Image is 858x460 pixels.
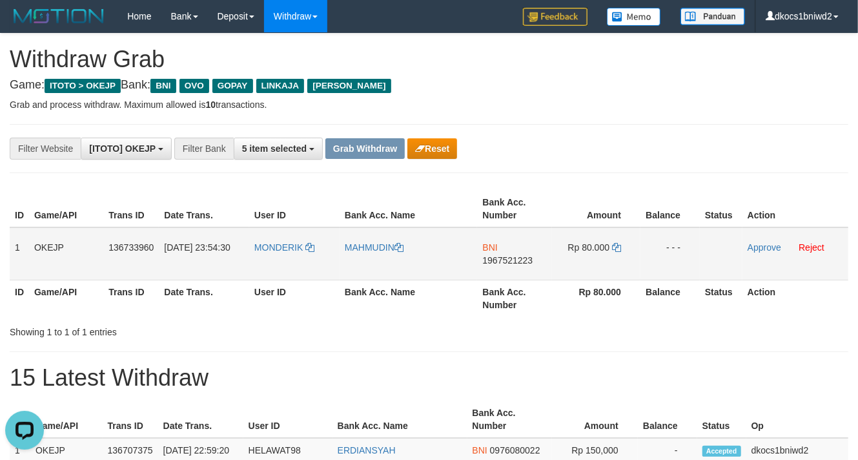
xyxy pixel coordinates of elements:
th: Bank Acc. Number [467,401,552,438]
span: Copy 1967521223 to clipboard [482,255,533,266]
th: Balance [640,280,700,317]
div: Filter Bank [174,138,234,160]
th: Game/API [29,191,103,227]
th: ID [10,280,29,317]
h1: 15 Latest Withdraw [10,365,848,391]
a: MONDERIK [254,242,314,253]
th: Trans ID [103,280,159,317]
img: panduan.png [680,8,745,25]
th: Date Trans. [158,401,243,438]
th: Trans ID [103,401,158,438]
th: Status [700,280,742,317]
th: Bank Acc. Name [332,401,467,438]
div: Filter Website [10,138,81,160]
th: User ID [249,280,340,317]
a: ERDIANSYAH [338,445,396,455]
img: MOTION_logo.png [10,6,108,26]
th: Amount [552,401,638,438]
div: Showing 1 to 1 of 1 entries [10,320,348,339]
a: Approve [748,242,781,253]
img: Feedback.jpg [523,8,587,26]
button: Open LiveChat chat widget [5,5,44,44]
a: Reject [799,242,824,253]
span: [PERSON_NAME] [307,79,391,93]
span: GOPAY [212,79,253,93]
th: Rp 80.000 [552,280,640,317]
th: Date Trans. [159,280,249,317]
span: BNI [150,79,176,93]
th: ID [10,401,30,438]
td: OKEJP [29,227,103,280]
h1: Withdraw Grab [10,47,848,72]
span: Rp 80.000 [568,242,610,253]
strong: 10 [205,99,216,110]
span: Copy 0976080022 to clipboard [490,445,540,455]
th: Bank Acc. Number [477,191,552,227]
span: ITOTO > OKEJP [45,79,121,93]
button: [ITOTO] OKEJP [81,138,172,160]
th: Bank Acc. Number [477,280,552,317]
th: Game/API [30,401,103,438]
th: Amount [552,191,640,227]
th: Status [697,401,746,438]
a: MAHMUDIN [345,242,403,253]
th: Balance [638,401,697,438]
td: 1 [10,227,29,280]
th: Bank Acc. Name [340,280,478,317]
th: Date Trans. [159,191,249,227]
button: Grab Withdraw [325,138,405,159]
th: Action [742,280,848,317]
a: Copy 80000 to clipboard [612,242,621,253]
th: ID [10,191,29,227]
button: Reset [407,138,457,159]
span: BNI [473,445,487,455]
th: Status [700,191,742,227]
button: 5 item selected [234,138,323,160]
h4: Game: Bank: [10,79,848,92]
th: Balance [640,191,700,227]
th: Op [746,401,848,438]
th: User ID [243,401,332,438]
span: [DATE] 23:54:30 [164,242,230,253]
img: Button%20Memo.svg [607,8,661,26]
p: Grab and process withdraw. Maximum allowed is transactions. [10,98,848,111]
td: - - - [640,227,700,280]
span: MONDERIK [254,242,303,253]
th: Action [742,191,848,227]
span: 5 item selected [242,143,307,154]
span: LINKAJA [256,79,305,93]
span: BNI [482,242,497,253]
th: Trans ID [103,191,159,227]
th: Game/API [29,280,103,317]
th: User ID [249,191,340,227]
span: Accepted [702,446,741,457]
span: OVO [179,79,209,93]
span: 136733960 [108,242,154,253]
span: [ITOTO] OKEJP [89,143,156,154]
th: Bank Acc. Name [340,191,478,227]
